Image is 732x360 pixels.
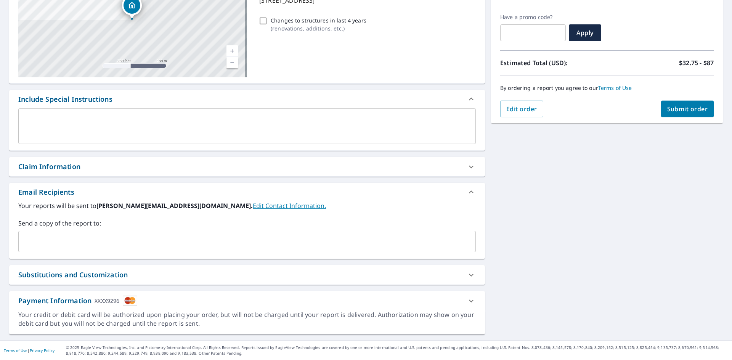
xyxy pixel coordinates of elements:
span: Apply [575,29,595,37]
img: cardImage [123,296,137,306]
div: Your credit or debit card will be authorized upon placing your order, but will not be charged unt... [18,310,476,328]
div: Include Special Instructions [18,94,112,104]
div: Payment InformationXXXX9296cardImage [9,291,485,310]
div: Payment Information [18,296,137,306]
div: Email Recipients [18,187,74,197]
span: Submit order [667,105,708,113]
div: Include Special Instructions [9,90,485,108]
label: Have a promo code? [500,14,566,21]
p: Changes to structures in last 4 years [271,16,366,24]
div: XXXX9296 [95,296,119,306]
div: Email Recipients [9,183,485,201]
div: Claim Information [9,157,485,176]
div: Claim Information [18,162,80,172]
p: | [4,348,55,353]
button: Submit order [661,101,714,117]
div: Substitutions and Customization [9,265,485,285]
p: Estimated Total (USD): [500,58,607,67]
a: Current Level 17, Zoom In [226,45,238,57]
button: Apply [569,24,601,41]
b: [PERSON_NAME][EMAIL_ADDRESS][DOMAIN_NAME]. [96,202,253,210]
a: EditContactInfo [253,202,326,210]
div: Substitutions and Customization [18,270,128,280]
button: Edit order [500,101,543,117]
p: ( renovations, additions, etc. ) [271,24,366,32]
p: By ordering a report you agree to our [500,85,714,91]
span: Edit order [506,105,537,113]
a: Terms of Use [4,348,27,353]
p: © 2025 Eagle View Technologies, Inc. and Pictometry International Corp. All Rights Reserved. Repo... [66,345,728,356]
p: $32.75 - $87 [679,58,714,67]
a: Current Level 17, Zoom Out [226,57,238,68]
a: Privacy Policy [30,348,55,353]
label: Send a copy of the report to: [18,219,476,228]
a: Terms of Use [598,84,632,91]
label: Your reports will be sent to [18,201,476,210]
